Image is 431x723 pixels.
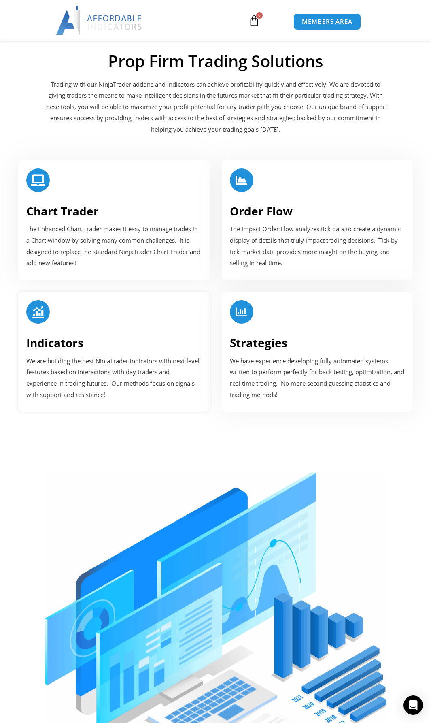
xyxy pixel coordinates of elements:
[44,79,388,135] p: Trading with our NinjaTrader addons and indicators can achieve profitability quickly and effectiv...
[230,335,287,350] a: Strategies
[403,695,423,715] div: Open Intercom Messenger
[302,19,352,25] span: MEMBERS AREA
[256,12,263,19] span: 0
[230,225,401,267] span: The Impact Order Flow analyzes tick data to create a dynamic display of details that truly impact...
[56,6,143,35] img: LogoAI | Affordable Indicators – NinjaTrader
[230,356,405,401] p: We have experience developing fully automated systems written to perform perfectly for back testi...
[293,13,361,30] a: MEMBERS AREA
[236,9,272,32] a: 0
[230,203,293,219] a: Order Flow
[26,224,202,269] p: The Enhanced Chart Trader makes it easy to manage trades in a Chart window by solving many common...
[26,357,200,399] span: We are building the best NinjaTrader indicators with next level features based on interactions wi...
[44,51,388,71] h2: Prop Firm Trading Solutions
[26,203,99,219] a: Chart Trader
[26,335,83,350] a: Indicators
